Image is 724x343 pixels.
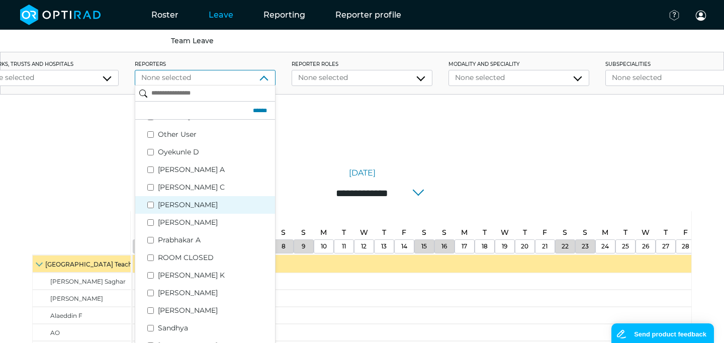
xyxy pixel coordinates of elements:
span: [PERSON_NAME] [50,295,103,302]
a: November 22, 2025 [559,240,571,253]
a: November 1, 2025 [133,211,162,226]
a: November 23, 2025 [580,225,590,240]
label: ROOM CLOSED [158,252,271,263]
a: Team Leave [171,36,214,45]
a: November 25, 2025 [619,240,631,253]
label: [PERSON_NAME] [158,288,271,298]
a: November 26, 2025 [640,240,652,253]
a: November 9, 2025 [299,240,308,253]
a: November 12, 2025 [357,225,371,240]
label: [PERSON_NAME] A [158,164,271,175]
a: November 16, 2025 [439,225,449,240]
a: November 8, 2025 [279,225,288,240]
a: November 8, 2025 [279,240,288,253]
span: [PERSON_NAME] Saghar [50,278,126,285]
span: Alaeddin F [50,312,82,319]
a: November 22, 2025 [560,225,570,240]
span: AO [50,329,60,336]
a: November 27, 2025 [660,240,672,253]
a: November 12, 2025 [358,240,369,253]
label: Oyekunle D [158,147,271,157]
a: November 24, 2025 [599,240,611,253]
a: November 27, 2025 [661,225,670,240]
a: November 20, 2025 [518,240,531,253]
a: November 16, 2025 [439,240,449,253]
a: November 19, 2025 [498,225,511,240]
a: November 13, 2025 [379,240,389,253]
a: November 25, 2025 [621,225,630,240]
a: November 23, 2025 [579,240,591,253]
a: November 15, 2025 [419,225,429,240]
a: November 18, 2025 [479,240,490,253]
label: Reporter roles [292,60,432,68]
a: November 14, 2025 [399,240,410,253]
a: November 10, 2025 [318,225,329,240]
a: November 20, 2025 [520,225,529,240]
a: November 14, 2025 [399,225,409,240]
a: November 28, 2025 [679,240,692,253]
a: November 17, 2025 [459,240,470,253]
a: November 15, 2025 [419,240,429,253]
div: None selected [455,72,583,83]
a: November 11, 2025 [339,225,348,240]
label: Other User [158,129,271,140]
a: November 28, 2025 [681,225,690,240]
label: Reporters [135,60,276,68]
a: November 21, 2025 [539,240,550,253]
a: [DATE] [349,167,376,179]
img: brand-opti-rad-logos-blue-and-white-d2f68631ba2948856bd03f2d395fb146ddc8fb01b4b6e9315ea85fa773367... [20,5,101,25]
div: None selected [141,72,269,83]
span: [GEOGRAPHIC_DATA] Teaching Hospitals Trust [45,261,189,268]
a: November 17, 2025 [459,225,470,240]
a: November 13, 2025 [380,225,389,240]
a: November 11, 2025 [339,240,348,253]
label: Modality and Speciality [448,60,589,68]
a: November 24, 2025 [599,225,611,240]
a: November 9, 2025 [299,225,308,240]
label: [PERSON_NAME] K [158,270,271,281]
label: Prabhakar A [158,235,271,245]
label: [PERSON_NAME] [158,305,271,316]
a: November 18, 2025 [480,225,489,240]
label: [PERSON_NAME] [158,217,271,228]
a: November 19, 2025 [499,240,510,253]
a: November 10, 2025 [318,240,329,253]
div: None selected [298,72,426,83]
a: November 21, 2025 [540,225,550,240]
label: [PERSON_NAME] [158,200,271,210]
a: November 26, 2025 [639,225,652,240]
label: [PERSON_NAME] C [158,182,271,193]
label: Sandhya [158,323,271,333]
